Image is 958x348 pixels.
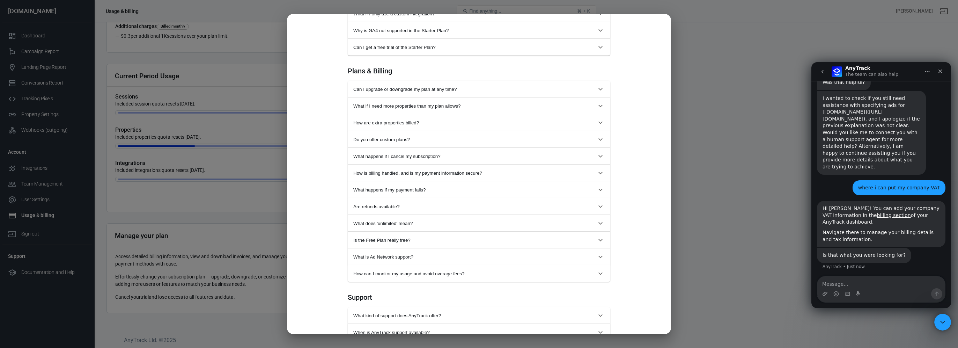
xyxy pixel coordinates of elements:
span: How are extra properties billed? [353,120,596,125]
h4: Support [348,293,610,302]
span: Is the Free Plan really free? [353,238,596,243]
span: What happens if my payment fails? [353,187,596,193]
span: What does 'unlimited' mean? [353,221,596,226]
h4: Plans & Billing [348,67,610,75]
span: Can I get a free trial of the Starter Plan? [353,45,596,50]
button: How are extra properties billed? [348,114,610,131]
span: Can I upgrade or downgrade my plan at any time? [353,87,596,92]
span: How can I monitor my usage and avoid overage fees? [353,271,596,276]
span: How is billing handled, and is my payment information secure? [353,171,596,176]
button: How is billing handled, and is my payment information secure? [348,165,610,181]
button: Why is GA4 not supported in the Starter Plan? [348,22,610,39]
button: What kind of support does AnyTrack offer? [348,307,610,324]
button: What is Ad Network support? [348,248,610,265]
span: What happens if I cancel my subscription? [353,154,596,159]
button: Can I upgrade or downgrade my plan at any time? [348,81,610,97]
span: Do you offer custom plans? [353,137,596,142]
button: Are refunds available? [348,198,610,215]
button: When is AnyTrack support available? [348,324,610,341]
button: What does 'unlimited' mean? [348,215,610,232]
span: What if I need more properties than my plan allows? [353,103,596,109]
button: Do you offer custom plans? [348,131,610,148]
button: Is the Free Plan really free? [348,232,610,248]
button: What happens if I cancel my subscription? [348,148,610,165]
button: What happens if my payment fails? [348,181,610,198]
span: Why is GA4 not supported in the Starter Plan? [353,28,596,33]
span: What is Ad Network support? [353,254,596,260]
button: Can I get a free trial of the Starter Plan? [348,39,610,56]
span: Are refunds available? [353,204,596,209]
span: What kind of support does AnyTrack offer? [353,313,596,318]
button: How can I monitor my usage and avoid overage fees? [348,265,610,282]
button: What if I need more properties than my plan allows? [348,97,610,114]
iframe: Intercom live chat [934,314,951,331]
iframe: Intercom live chat [811,62,951,308]
span: When is AnyTrack support available? [353,330,596,335]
